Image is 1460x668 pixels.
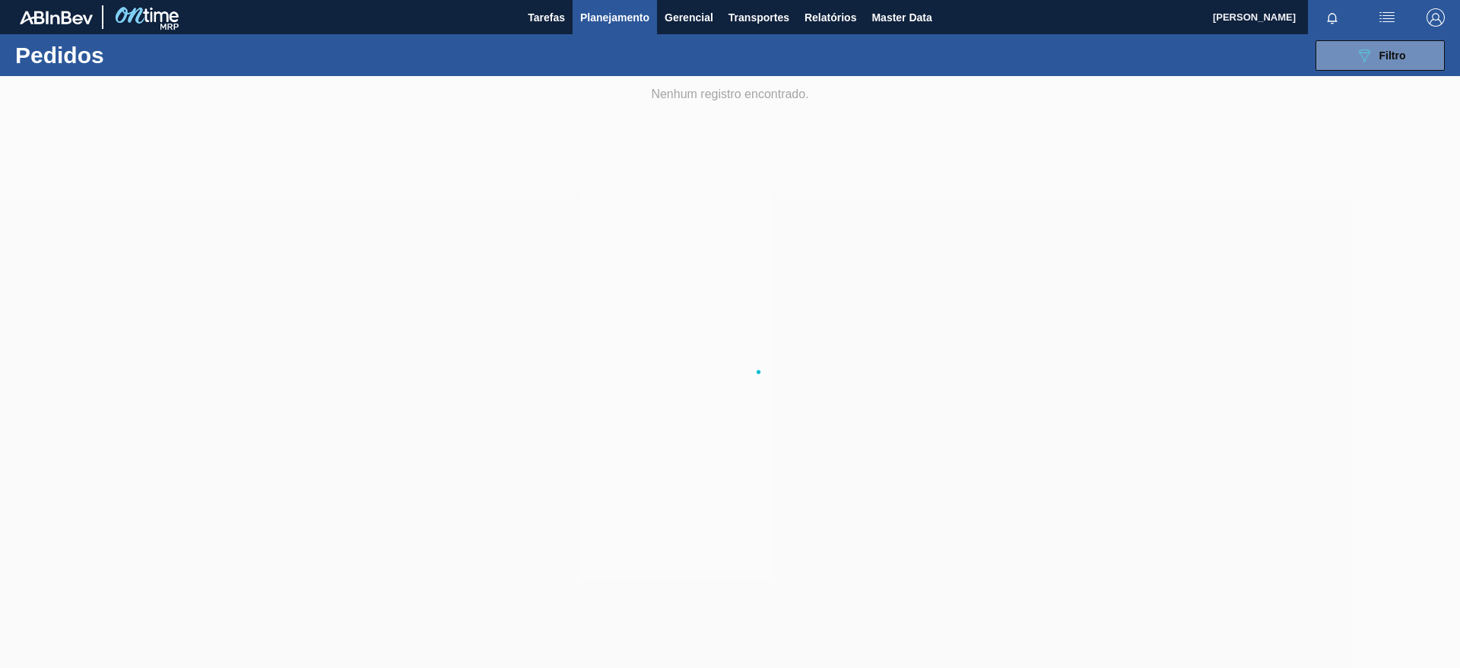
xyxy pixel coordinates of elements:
span: Planejamento [580,8,649,27]
span: Gerencial [665,8,713,27]
span: Transportes [728,8,789,27]
span: Filtro [1379,49,1406,62]
img: Logout [1427,8,1445,27]
button: Notificações [1308,7,1357,28]
button: Filtro [1316,40,1445,71]
img: userActions [1378,8,1396,27]
h1: Pedidos [15,46,243,64]
span: Relatórios [805,8,856,27]
span: Master Data [871,8,932,27]
span: Tarefas [528,8,565,27]
img: TNhmsLtSVTkK8tSr43FrP2fwEKptu5GPRR3wAAAABJRU5ErkJggg== [20,11,93,24]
